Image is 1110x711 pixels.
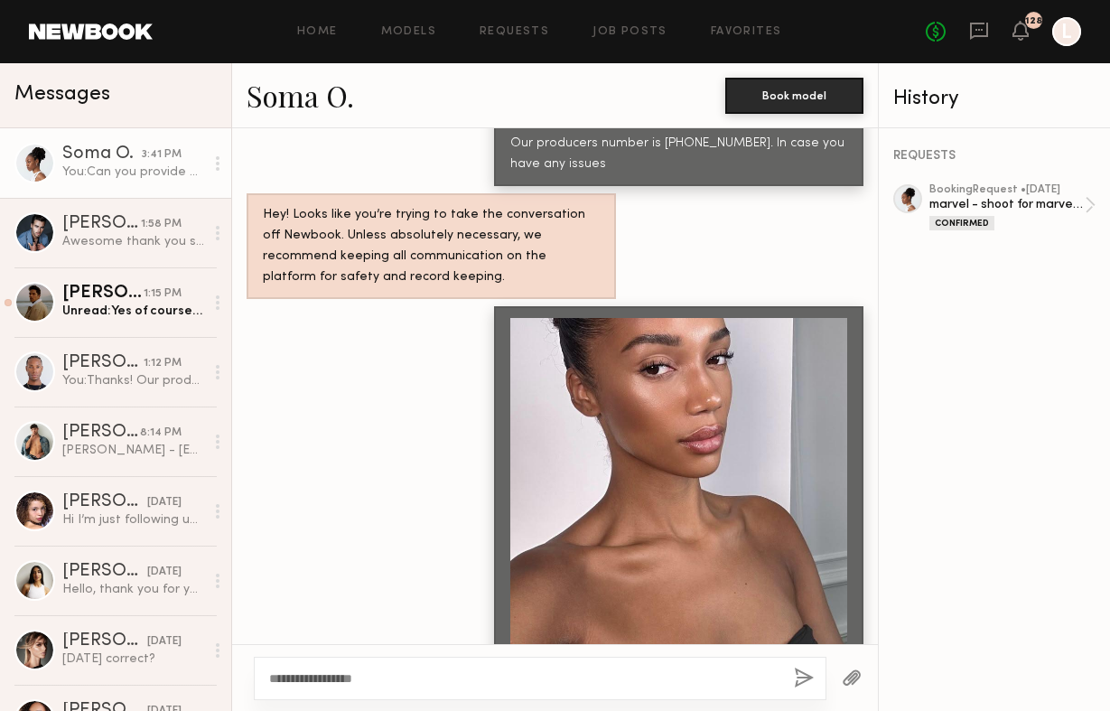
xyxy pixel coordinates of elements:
[929,184,1085,196] div: booking Request • [DATE]
[247,76,354,115] a: Soma O.
[592,26,667,38] a: Job Posts
[62,233,204,250] div: Awesome thank you sounds good! My number is [PHONE_NUMBER]
[62,632,147,650] div: [PERSON_NAME]
[62,372,204,389] div: You: Thanks! Our producers number is [PHONE_NUMBER]. In case you have any issues
[62,164,204,181] div: You: Can you provide me with your # for [DATE]? Call sheet above. HMU will not be provided so we ...
[62,563,147,581] div: [PERSON_NAME]
[1025,16,1042,26] div: 128
[893,89,1096,109] div: History
[144,355,182,372] div: 1:12 PM
[711,26,782,38] a: Favorites
[480,26,549,38] a: Requests
[14,84,110,105] span: Messages
[893,150,1096,163] div: REQUESTS
[725,78,863,114] button: Book model
[62,442,204,459] div: [PERSON_NAME] - [EMAIL_ADDRESS][DOMAIN_NAME]
[381,26,436,38] a: Models
[147,564,182,581] div: [DATE]
[263,205,600,288] div: Hey! Looks like you’re trying to take the conversation off Newbook. Unless absolutely necessary, ...
[1052,17,1081,46] a: L
[62,215,141,233] div: [PERSON_NAME]
[62,145,142,164] div: Soma O.
[62,581,204,598] div: Hello, thank you for your interest! Before moving forward I wanted to let you know that my travel...
[297,26,338,38] a: Home
[144,285,182,303] div: 1:15 PM
[62,354,144,372] div: [PERSON_NAME]
[62,493,147,511] div: [PERSON_NAME]
[62,511,204,529] div: Hi I’m just following up since I haven’t received the release form yet, please let me know if you...
[929,196,1085,213] div: marvel - shoot for marvel socials
[140,425,182,442] div: 8:14 PM
[725,87,863,102] a: Book model
[147,633,182,650] div: [DATE]
[62,303,204,320] div: Unread: Yes of course! [PHONE_NUMBER] is my number, and I will save the producers number. Do you ...
[147,494,182,511] div: [DATE]
[142,146,182,164] div: 3:41 PM
[62,650,204,668] div: [DATE] correct?
[929,184,1096,230] a: bookingRequest •[DATE]marvel - shoot for marvel socialsConfirmed
[62,424,140,442] div: [PERSON_NAME]
[929,216,994,230] div: Confirmed
[62,285,144,303] div: [PERSON_NAME]
[141,216,182,233] div: 1:58 PM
